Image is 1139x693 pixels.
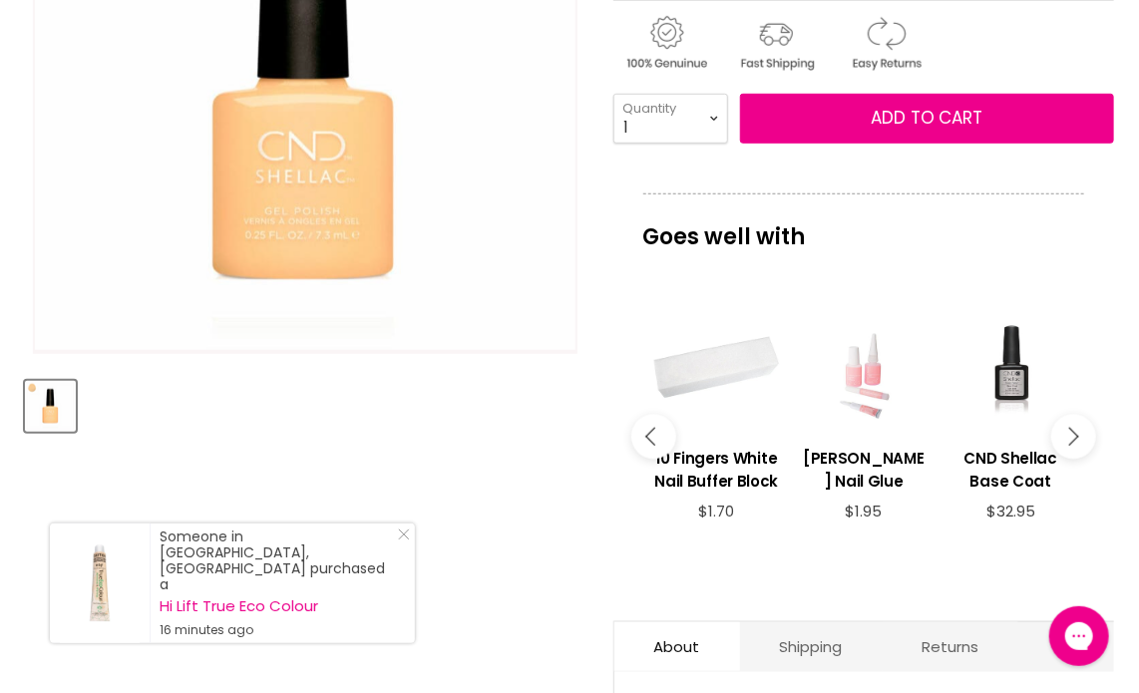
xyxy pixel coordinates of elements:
div: Someone in [GEOGRAPHIC_DATA], [GEOGRAPHIC_DATA] purchased a [160,528,395,638]
a: View product:Hawley Nail Glue [800,432,928,503]
img: genuine.gif [613,13,719,74]
span: $32.95 [986,501,1035,521]
img: CND Shellac Vagabond - Discontinued! [27,383,74,430]
span: Add to cart [871,106,983,130]
a: Shipping [740,622,883,671]
h3: CND Shellac Base Coat [948,447,1075,493]
h3: [PERSON_NAME] Nail Glue [800,447,928,493]
select: Quantity [613,94,728,144]
small: 16 minutes ago [160,622,395,638]
a: Returns [883,622,1019,671]
div: Product thumbnails [22,375,588,432]
img: returns.gif [833,13,939,74]
a: View product:CND Shellac Base Coat [948,432,1075,503]
iframe: Gorgias live chat messenger [1039,599,1119,673]
span: $1.95 [845,501,882,521]
a: Visit product page [50,523,150,643]
h3: 10 Fingers White Nail Buffer Block [653,447,781,493]
svg: Close Icon [398,528,410,540]
a: About [614,622,740,671]
button: CND Shellac Vagabond - Discontinued! [25,381,76,432]
span: $1.70 [698,501,734,521]
p: Goes well with [643,193,1084,259]
button: Add to cart [740,94,1114,144]
a: Close Notification [390,528,410,548]
a: View product:10 Fingers White Nail Buffer Block [653,432,781,503]
img: shipping.gif [723,13,829,74]
a: Hi Lift True Eco Colour [160,598,395,614]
